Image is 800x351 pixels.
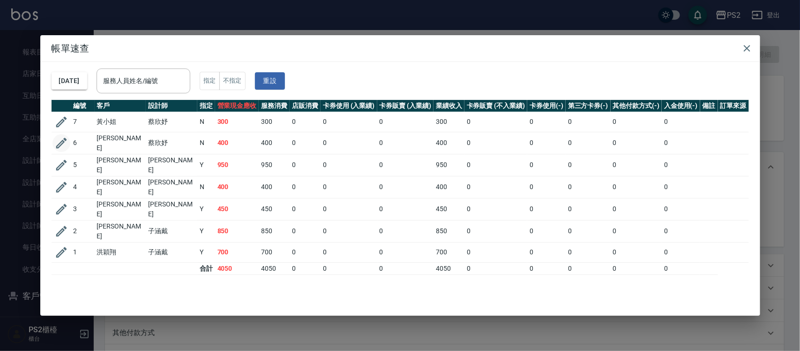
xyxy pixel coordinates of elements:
[527,100,566,112] th: 卡券使用(-)
[377,176,434,198] td: 0
[255,72,285,90] button: 重設
[197,220,215,242] td: Y
[215,112,259,132] td: 300
[566,176,611,198] td: 0
[662,132,700,154] td: 0
[377,220,434,242] td: 0
[321,112,377,132] td: 0
[611,262,662,275] td: 0
[290,242,321,262] td: 0
[95,242,146,262] td: 洪穎翔
[566,198,611,220] td: 0
[566,100,611,112] th: 第三方卡券(-)
[377,100,434,112] th: 卡券販賣 (入業績)
[146,100,197,112] th: 設計師
[290,220,321,242] td: 0
[434,112,464,132] td: 300
[71,176,95,198] td: 4
[52,72,87,90] button: [DATE]
[662,176,700,198] td: 0
[718,100,749,112] th: 訂單來源
[611,176,662,198] td: 0
[434,198,464,220] td: 450
[321,242,377,262] td: 0
[662,262,700,275] td: 0
[95,198,146,220] td: [PERSON_NAME]
[464,262,527,275] td: 0
[662,100,700,112] th: 入金使用(-)
[40,35,760,61] h2: 帳單速查
[662,112,700,132] td: 0
[197,176,215,198] td: N
[197,154,215,176] td: Y
[464,100,527,112] th: 卡券販賣 (不入業績)
[611,242,662,262] td: 0
[197,262,215,275] td: 合計
[662,220,700,242] td: 0
[290,112,321,132] td: 0
[611,154,662,176] td: 0
[464,154,527,176] td: 0
[215,198,259,220] td: 450
[662,242,700,262] td: 0
[527,198,566,220] td: 0
[377,132,434,154] td: 0
[527,242,566,262] td: 0
[290,198,321,220] td: 0
[527,132,566,154] td: 0
[434,100,464,112] th: 業績收入
[464,220,527,242] td: 0
[215,132,259,154] td: 400
[464,132,527,154] td: 0
[71,100,95,112] th: 編號
[611,100,662,112] th: 其他付款方式(-)
[146,176,197,198] td: [PERSON_NAME]
[146,198,197,220] td: [PERSON_NAME]
[434,176,464,198] td: 400
[215,242,259,262] td: 700
[611,132,662,154] td: 0
[321,262,377,275] td: 0
[611,112,662,132] td: 0
[197,242,215,262] td: Y
[377,112,434,132] td: 0
[146,112,197,132] td: 蔡欣妤
[377,198,434,220] td: 0
[527,262,566,275] td: 0
[95,112,146,132] td: 黃小姐
[259,198,290,220] td: 450
[290,262,321,275] td: 0
[566,132,611,154] td: 0
[700,100,718,112] th: 備註
[219,72,246,90] button: 不指定
[146,242,197,262] td: 子涵戴
[527,176,566,198] td: 0
[434,154,464,176] td: 950
[377,154,434,176] td: 0
[95,220,146,242] td: [PERSON_NAME]
[527,112,566,132] td: 0
[95,176,146,198] td: [PERSON_NAME]
[146,220,197,242] td: 子涵戴
[259,132,290,154] td: 400
[259,112,290,132] td: 300
[377,242,434,262] td: 0
[321,154,377,176] td: 0
[71,242,95,262] td: 1
[197,100,215,112] th: 指定
[197,112,215,132] td: N
[321,176,377,198] td: 0
[566,112,611,132] td: 0
[146,154,197,176] td: [PERSON_NAME]
[290,176,321,198] td: 0
[71,112,95,132] td: 7
[321,100,377,112] th: 卡券使用 (入業績)
[290,154,321,176] td: 0
[321,220,377,242] td: 0
[197,198,215,220] td: Y
[215,100,259,112] th: 營業現金應收
[95,100,146,112] th: 客戶
[321,132,377,154] td: 0
[434,132,464,154] td: 400
[71,220,95,242] td: 2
